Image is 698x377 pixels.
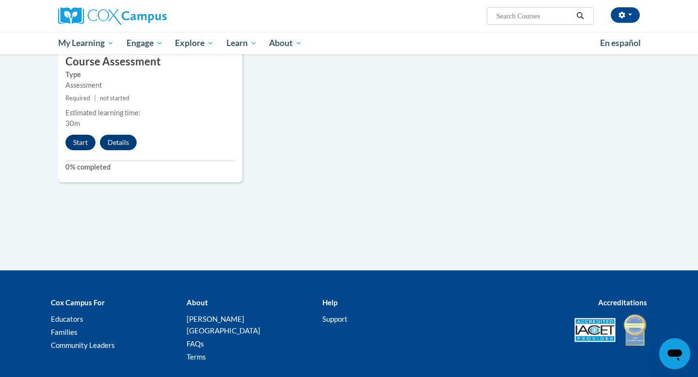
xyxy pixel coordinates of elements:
[175,37,214,49] span: Explore
[263,32,309,54] a: About
[51,341,115,349] a: Community Leaders
[187,298,208,307] b: About
[94,94,96,102] span: |
[169,32,220,54] a: Explore
[623,313,647,347] img: IDA® Accredited
[187,352,206,361] a: Terms
[322,298,337,307] b: Help
[65,94,90,102] span: Required
[322,314,348,323] a: Support
[269,37,302,49] span: About
[120,32,169,54] a: Engage
[600,38,641,48] span: En español
[127,37,163,49] span: Engage
[51,314,83,323] a: Educators
[51,298,105,307] b: Cox Campus For
[574,318,616,342] img: Accredited IACET® Provider
[65,80,235,91] div: Assessment
[100,94,129,102] span: not started
[51,328,78,336] a: Families
[58,7,167,25] img: Cox Campus
[220,32,263,54] a: Learn
[65,119,80,127] span: 30m
[226,37,257,49] span: Learn
[594,33,647,53] a: En español
[65,162,235,173] label: 0% completed
[65,108,235,118] div: Estimated learning time:
[187,314,260,335] a: [PERSON_NAME][GEOGRAPHIC_DATA]
[573,10,587,22] button: Search
[187,339,204,348] a: FAQs
[495,10,573,22] input: Search Courses
[100,135,137,150] button: Details
[659,338,690,369] iframe: Button to launch messaging window
[44,32,654,54] div: Main menu
[52,32,120,54] a: My Learning
[58,7,242,25] a: Cox Campus
[65,69,235,80] label: Type
[58,37,114,49] span: My Learning
[611,7,640,23] button: Account Settings
[598,298,647,307] b: Accreditations
[65,135,95,150] button: Start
